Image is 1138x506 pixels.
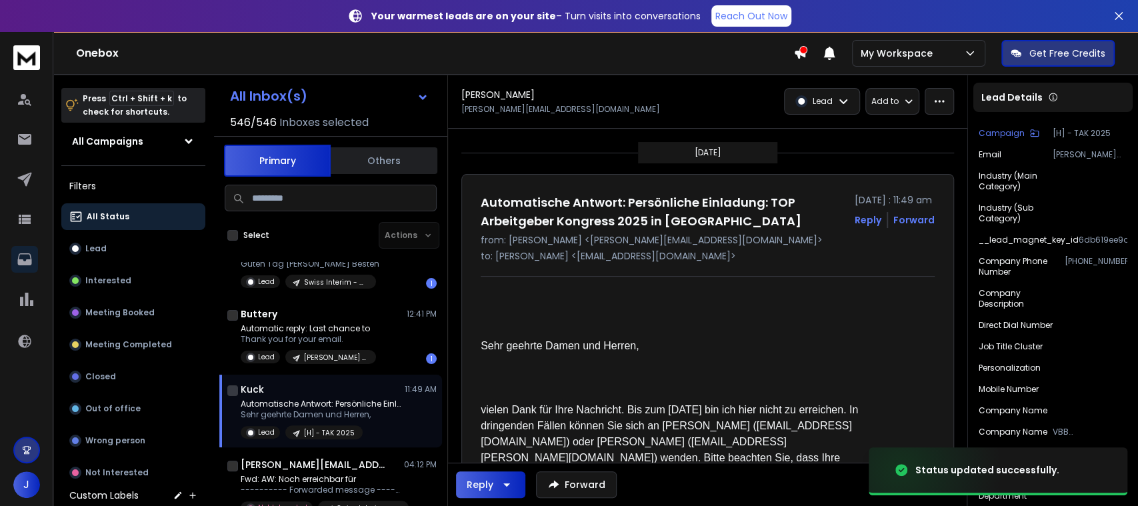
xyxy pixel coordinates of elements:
p: Lead [85,243,107,254]
p: [PERSON_NAME][EMAIL_ADDRESS][DOMAIN_NAME] [1053,149,1127,160]
p: Sehr geehrte Damen und Herren, [241,409,401,420]
p: to: [PERSON_NAME] <[EMAIL_ADDRESS][DOMAIN_NAME]> [481,249,935,263]
p: My Workspace [861,47,938,60]
p: Thank you for your email. [241,334,376,345]
p: Interested [85,275,131,286]
button: Out of office [61,395,205,422]
button: Primary [224,145,331,177]
div: Reply [467,478,493,491]
p: Lead [258,352,275,362]
span: Ctrl + Shift + k [109,91,174,106]
button: Reply [456,471,525,498]
span: Sehr geehrte Damen und Herren, [481,340,639,351]
div: 1 [426,278,437,289]
p: Wrong person [85,435,145,446]
button: Reply [855,213,881,227]
h1: Automatische Antwort: Persönliche Einladung: TOP Arbeitgeber Kongress 2025 in [GEOGRAPHIC_DATA] [481,193,847,231]
p: Guten Tag [PERSON_NAME] Besten [241,259,379,269]
p: – Turn visits into conversations [371,9,701,23]
p: Company Phone Number [979,256,1065,277]
h1: [PERSON_NAME] [461,88,535,101]
div: Forward [893,213,935,227]
h1: All Inbox(s) [230,89,307,103]
button: All Inbox(s) [219,83,439,109]
p: Add to [871,96,899,107]
p: Email [979,149,1001,160]
p: Job Title Cluster [979,341,1043,352]
h3: Inboxes selected [279,115,369,131]
p: Lead [258,277,275,287]
p: Closed [85,371,116,382]
p: [DATE] [695,147,721,158]
p: [PERSON_NAME] 3.1.1 [304,353,368,363]
h3: Custom Labels [69,489,139,502]
div: Status updated successfully. [915,463,1059,477]
p: Reach Out Now [715,9,787,23]
button: J [13,471,40,498]
p: Mobile Number [979,384,1039,395]
p: [PERSON_NAME][EMAIL_ADDRESS][DOMAIN_NAME] [461,104,660,115]
h1: All Campaigns [72,135,143,148]
p: [DATE] : 11:49 am [855,193,935,207]
p: Company Name [979,405,1047,416]
button: Meeting Completed [61,331,205,358]
p: ---------- Forwarded message --------- From: [PERSON_NAME] [241,485,401,495]
p: [H] - TAK 2025 [304,428,355,438]
p: Fwd: AW: Noch erreichbar für [241,474,401,485]
button: Campaign [979,128,1039,139]
button: Meeting Booked [61,299,205,326]
p: 6db619ee9da141f3a895ca97c3c0c0ba [1079,235,1127,245]
button: Closed [61,363,205,390]
div: 1 [426,353,437,364]
button: All Status [61,203,205,230]
button: Get Free Credits [1001,40,1115,67]
p: Out of office [85,403,141,414]
button: All Campaigns [61,128,205,155]
button: Wrong person [61,427,205,454]
p: Not Interested [85,467,149,478]
p: from: [PERSON_NAME] <[PERSON_NAME][EMAIL_ADDRESS][DOMAIN_NAME]> [481,233,935,247]
p: 04:12 PM [404,459,437,470]
h1: [PERSON_NAME][EMAIL_ADDRESS][DOMAIN_NAME] [241,458,387,471]
p: Press to check for shortcuts. [83,92,187,119]
span: vielen Dank für Ihre Nachricht. Bis zum [DATE] bin ich hier nicht zu erreichen. In dringenden Fäl... [481,404,861,479]
strong: Your warmest leads are on your site [371,9,556,23]
p: Lead [813,96,833,107]
label: Select [243,230,269,241]
button: Interested [61,267,205,294]
p: [PHONE_NUMBER] [1065,256,1127,277]
p: 12:41 PM [407,309,437,319]
p: Get Free Credits [1029,47,1105,60]
p: Industry (main category) [979,171,1065,192]
button: Lead [61,235,205,262]
p: Company Name [979,427,1047,437]
h3: Filters [61,177,205,195]
p: Campaign [979,128,1025,139]
p: VBB Verkehrsverbund Berlin-Brandenburg GmbH [1053,427,1127,437]
p: Direct Dial Number [979,320,1053,331]
p: Company description [979,288,1059,309]
h1: Kuck [241,383,264,396]
p: __lead_magnet_key_id [979,235,1079,245]
button: Others [331,146,437,175]
p: Meeting Completed [85,339,172,350]
p: Automatische Antwort: Persönliche Einladung: TOP [241,399,401,409]
h1: Onebox [76,45,793,61]
p: Industry (sub category) [979,203,1063,224]
p: Swiss Interim - German [304,277,368,287]
p: Lead [258,427,275,437]
p: Lead Details [981,91,1043,104]
p: Automatic reply: Last chance to [241,323,376,334]
p: [H] - TAK 2025 [1053,128,1127,139]
p: 11:49 AM [405,384,437,395]
p: Personalization [979,363,1041,373]
p: All Status [87,211,129,222]
h1: Buttery [241,307,277,321]
button: Forward [536,471,617,498]
button: Not Interested [61,459,205,486]
p: Meeting Booked [85,307,155,318]
img: logo [13,45,40,70]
